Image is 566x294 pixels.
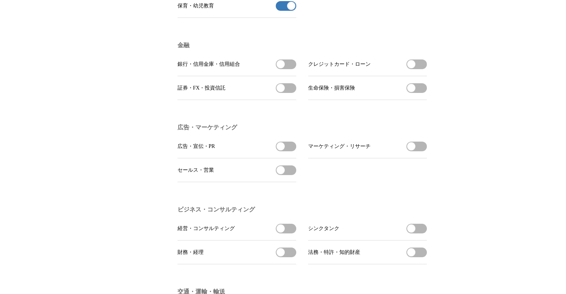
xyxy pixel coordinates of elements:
[178,143,215,150] span: 広告・宣伝・PR
[308,61,371,68] span: クレジットカード・ローン
[308,143,371,150] span: マーケティング・リサーチ
[178,206,427,214] h3: ビジネス・コンサルティング
[178,167,214,174] span: セールス・営業
[178,249,204,256] span: 財務・経理
[308,249,360,256] span: 法務・特許・知的財産
[308,85,355,91] span: 生命保険・損害保険
[178,124,427,132] h3: 広告・マーケティング
[178,3,214,9] span: 保育・幼児教育
[308,225,339,232] span: シンクタンク
[178,85,226,91] span: 証券・FX・投資信託
[178,42,427,49] h3: 金融
[178,225,235,232] span: 経営・コンサルティング
[178,61,240,68] span: 銀行・信用金庫・信用組合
